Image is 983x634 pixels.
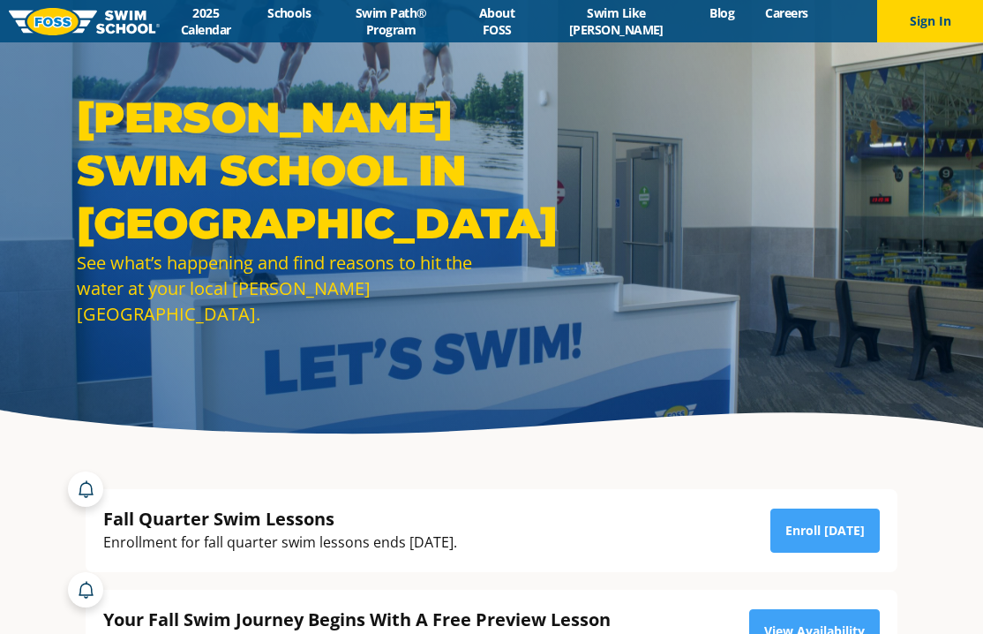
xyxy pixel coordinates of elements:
[103,531,457,555] div: Enrollment for fall quarter swim lessons ends [DATE].
[77,91,483,250] h1: [PERSON_NAME] Swim School in [GEOGRAPHIC_DATA]
[770,509,880,553] a: Enroll [DATE]
[103,507,457,531] div: Fall Quarter Swim Lessons
[750,4,823,21] a: Careers
[455,4,537,38] a: About FOSS
[160,4,252,38] a: 2025 Calendar
[103,608,695,631] div: Your Fall Swim Journey Begins With A Free Preview Lesson
[694,4,750,21] a: Blog
[252,4,326,21] a: Schools
[77,250,483,327] div: See what’s happening and find reasons to hit the water at your local [PERSON_NAME][GEOGRAPHIC_DATA].
[538,4,694,38] a: Swim Like [PERSON_NAME]
[9,8,160,35] img: FOSS Swim School Logo
[326,4,456,38] a: Swim Path® Program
